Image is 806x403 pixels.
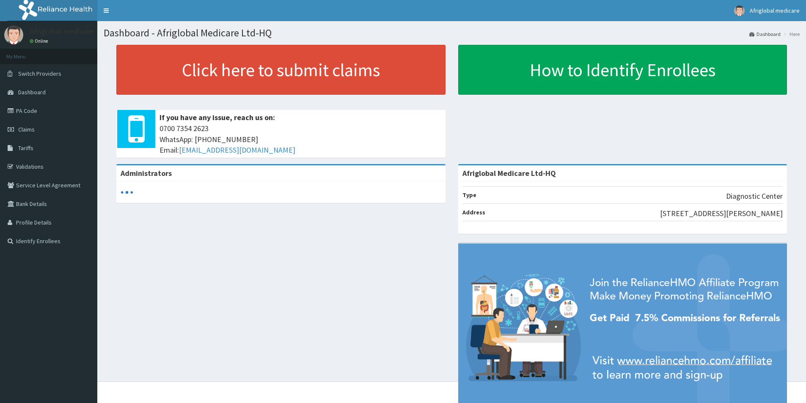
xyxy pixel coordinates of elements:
b: Type [462,191,476,199]
b: Address [462,208,485,216]
img: User Image [4,25,23,44]
img: User Image [734,5,745,16]
b: Administrators [121,168,172,178]
li: Here [781,30,800,38]
span: 0700 7354 2623 WhatsApp: [PHONE_NUMBER] Email: [160,123,441,156]
p: Afriglobal medicare [30,27,94,35]
p: Diagnostic Center [726,191,783,202]
b: If you have any issue, reach us on: [160,112,275,122]
span: Claims [18,126,35,133]
span: Afriglobal medicare [750,7,800,14]
a: Online [30,38,50,44]
svg: audio-loading [121,186,133,199]
p: [STREET_ADDRESS][PERSON_NAME] [660,208,783,219]
a: Click here to submit claims [116,45,446,95]
h1: Dashboard - Afriglobal Medicare Ltd-HQ [104,27,800,38]
span: Dashboard [18,88,46,96]
a: How to Identify Enrollees [458,45,787,95]
span: Tariffs [18,144,33,152]
a: [EMAIL_ADDRESS][DOMAIN_NAME] [179,145,295,155]
strong: Afriglobal Medicare Ltd-HQ [462,168,556,178]
a: Dashboard [749,30,781,38]
span: Switch Providers [18,70,61,77]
